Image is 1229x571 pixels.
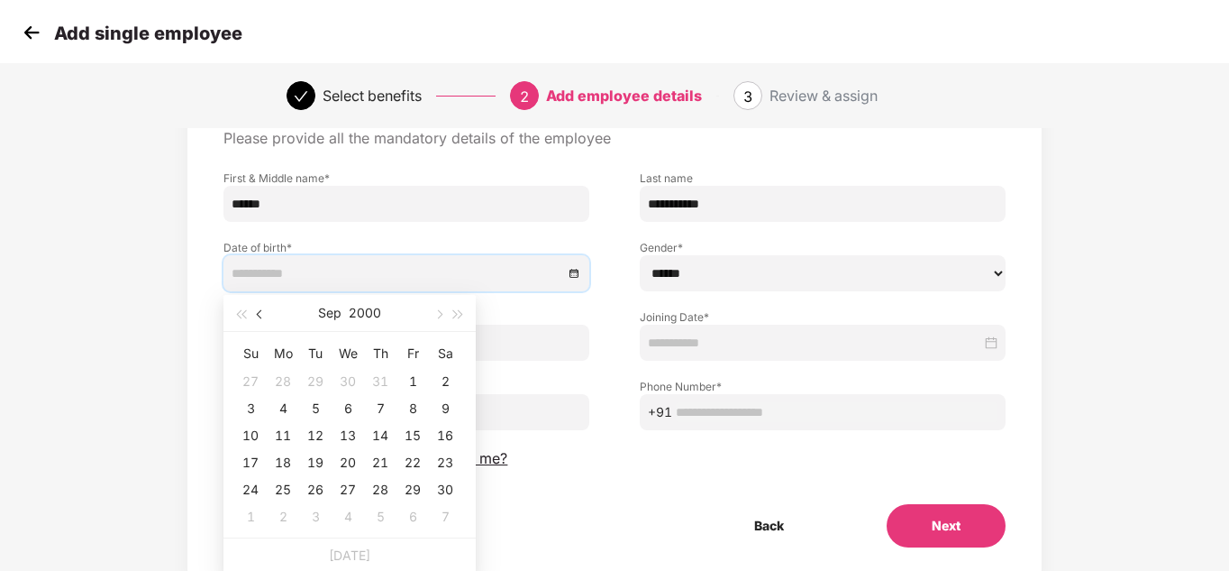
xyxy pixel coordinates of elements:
label: First & Middle name [223,170,589,186]
td: 2000-08-28 [267,368,299,395]
div: 18 [272,452,294,474]
label: Joining Date [640,309,1006,325]
th: We [332,339,364,368]
td: 2000-09-15 [396,422,429,449]
th: Sa [429,339,461,368]
p: Please provide all the mandatory details of the employee [223,129,1005,148]
div: 5 [369,506,391,528]
div: Review & assign [769,81,878,110]
td: 2000-09-19 [299,449,332,476]
td: 2000-10-02 [267,503,299,530]
label: Gender [640,240,1006,255]
div: 31 [369,371,391,392]
button: Sep [318,295,341,331]
div: 21 [369,452,391,474]
td: 2000-08-29 [299,368,332,395]
div: 6 [337,398,359,419]
span: 2 [520,87,529,106]
td: 2000-09-23 [429,449,461,476]
div: 28 [369,479,391,501]
div: 30 [337,371,359,392]
div: 2 [272,506,294,528]
td: 2000-10-06 [396,503,429,530]
td: 2000-09-12 [299,422,332,449]
td: 2000-09-24 [234,476,267,503]
div: 25 [272,479,294,501]
td: 2000-10-07 [429,503,461,530]
div: Select benefits [323,81,422,110]
p: Add single employee [54,23,242,44]
div: 10 [240,425,261,447]
td: 2000-09-05 [299,395,332,422]
td: 2000-08-30 [332,368,364,395]
label: Date of birth [223,240,589,255]
div: 22 [402,452,423,474]
div: 8 [402,398,423,419]
td: 2000-09-17 [234,449,267,476]
td: 2000-09-18 [267,449,299,476]
div: 19 [305,452,326,474]
td: 2000-08-27 [234,368,267,395]
td: 2000-09-27 [332,476,364,503]
td: 2000-09-01 [396,368,429,395]
td: 2000-09-29 [396,476,429,503]
td: 2000-09-02 [429,368,461,395]
td: 2000-09-03 [234,395,267,422]
div: 20 [337,452,359,474]
button: 2000 [349,295,381,331]
div: 4 [272,398,294,419]
span: 3 [743,87,752,106]
td: 2000-09-08 [396,395,429,422]
img: svg+xml;base64,PHN2ZyB4bWxucz0iaHR0cDovL3d3dy53My5vcmcvMjAwMC9zdmciIHdpZHRoPSIzMCIgaGVpZ2h0PSIzMC... [18,19,45,46]
td: 2000-09-04 [267,395,299,422]
th: Su [234,339,267,368]
td: 2000-09-16 [429,422,461,449]
div: 17 [240,452,261,474]
div: 14 [369,425,391,447]
th: Mo [267,339,299,368]
span: +91 [648,402,672,422]
div: 6 [402,506,423,528]
div: 1 [402,371,423,392]
div: 24 [240,479,261,501]
a: [DATE] [329,548,370,563]
div: 5 [305,398,326,419]
div: 1 [240,506,261,528]
td: 2000-10-01 [234,503,267,530]
td: 2000-08-31 [364,368,396,395]
div: 15 [402,425,423,447]
div: 12 [305,425,326,447]
div: Add employee details [546,81,702,110]
div: 7 [369,398,391,419]
td: 2000-09-22 [396,449,429,476]
td: 2000-10-05 [364,503,396,530]
th: Fr [396,339,429,368]
button: Next [887,504,1006,548]
div: 11 [272,425,294,447]
th: Tu [299,339,332,368]
td: 2000-09-20 [332,449,364,476]
label: Last name [640,170,1006,186]
div: 23 [434,452,456,474]
button: Back [709,504,829,548]
div: 3 [240,398,261,419]
div: 7 [434,506,456,528]
td: 2000-09-30 [429,476,461,503]
td: 2000-09-13 [332,422,364,449]
td: 2000-09-06 [332,395,364,422]
th: Th [364,339,396,368]
div: 27 [240,371,261,392]
td: 2000-09-11 [267,422,299,449]
div: 29 [402,479,423,501]
div: 26 [305,479,326,501]
div: 2 [434,371,456,392]
td: 2000-09-10 [234,422,267,449]
div: 3 [305,506,326,528]
div: 9 [434,398,456,419]
td: 2000-10-03 [299,503,332,530]
td: 2000-09-14 [364,422,396,449]
span: check [294,89,308,104]
td: 2000-09-07 [364,395,396,422]
td: 2000-10-04 [332,503,364,530]
td: 2000-09-25 [267,476,299,503]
